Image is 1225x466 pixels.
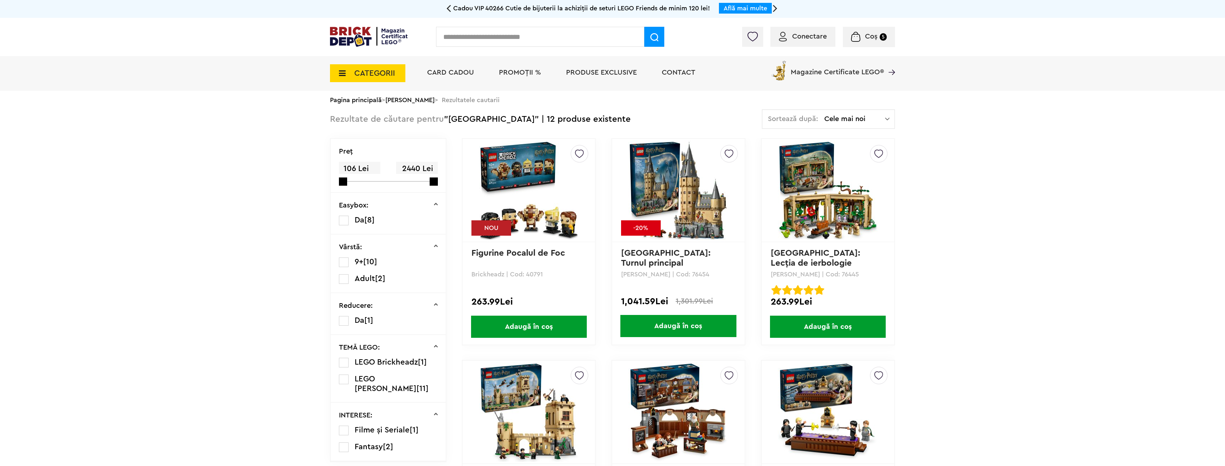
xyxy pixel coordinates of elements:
[479,140,579,240] img: Figurine Pocalul de Foc
[364,216,375,224] span: [8]
[621,271,736,277] p: [PERSON_NAME] | Cod: 76454
[354,69,395,77] span: CATEGORII
[499,69,541,76] a: PROMOȚII %
[778,140,878,240] img: Castelul Hogwarts: Lecţia de ierbologie
[479,362,579,462] img: Castelul Hogwarts™: Lectii de zbor
[355,358,418,366] span: LEGO Brickheadz
[771,271,885,277] p: [PERSON_NAME] | Cod: 76445
[355,216,364,224] span: Da
[814,285,824,295] img: Evaluare cu stele
[612,315,745,337] a: Adaugă în coș
[778,362,878,462] img: Castelul Hogwarts™: Clubul duelistilor
[620,315,736,337] span: Adaugă în coș
[330,115,444,124] span: Rezultate de căutare pentru
[804,285,814,295] img: Evaluare cu stele
[865,33,877,40] span: Coș
[355,426,410,434] span: Filme și Seriale
[383,443,393,451] span: [2]
[410,426,419,434] span: [1]
[364,316,373,324] span: [1]
[363,258,377,266] span: [10]
[471,249,565,257] a: Figurine Pocalul de Foc
[621,249,713,267] a: [GEOGRAPHIC_DATA]: Turnul principal
[427,69,474,76] a: Card Cadou
[339,162,380,176] span: 106 Lei
[770,316,886,338] span: Adaugă în coș
[355,258,363,266] span: 9+
[792,33,827,40] span: Conectare
[762,316,894,338] a: Adaugă în coș
[771,297,885,306] div: 263.99Lei
[375,275,385,282] span: [2]
[662,69,695,76] a: Contact
[782,285,792,295] img: Evaluare cu stele
[566,69,637,76] a: Produse exclusive
[471,271,586,277] p: Brickheadz | Cod: 40791
[771,285,781,295] img: Evaluare cu stele
[884,59,895,66] a: Magazine Certificate LEGO®
[355,443,383,451] span: Fantasy
[621,297,668,306] span: 1,041.59Lei
[768,115,818,122] span: Sortează după:
[416,385,429,392] span: [11]
[471,316,587,338] span: Adaugă în coș
[339,148,353,155] p: Preţ
[330,109,631,130] div: "[GEOGRAPHIC_DATA]" | 12 produse existente
[355,316,364,324] span: Da
[396,162,437,176] span: 2440 Lei
[621,220,661,236] div: -20%
[339,302,373,309] p: Reducere:
[880,33,887,41] small: 5
[771,249,863,267] a: [GEOGRAPHIC_DATA]: Lecţia de ierbologie
[385,97,435,103] a: [PERSON_NAME]
[453,5,710,11] span: Cadou VIP 40266 Cutie de bijuterii la achiziții de seturi LEGO Friends de minim 120 lei!
[471,297,586,306] div: 263.99Lei
[355,275,375,282] span: Adult
[339,244,362,251] p: Vârstă:
[339,412,372,419] p: INTERESE:
[791,59,884,76] span: Magazine Certificate LEGO®
[330,97,382,103] a: Pagina principală
[628,362,728,462] img: Castelul Hogwarts™: Ora de farmece
[676,297,713,305] span: 1,301.99Lei
[793,285,803,295] img: Evaluare cu stele
[330,91,895,109] div: > > Rezultatele cautarii
[418,358,427,366] span: [1]
[824,115,885,122] span: Cele mai noi
[779,33,827,40] a: Conectare
[471,220,511,236] div: NOU
[339,344,380,351] p: TEMĂ LEGO:
[628,140,728,240] img: Castelul Hogwarts: Turnul principal
[339,202,369,209] p: Easybox:
[355,375,416,392] span: LEGO [PERSON_NAME]
[724,5,767,11] a: Află mai multe
[462,316,595,338] a: Adaugă în coș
